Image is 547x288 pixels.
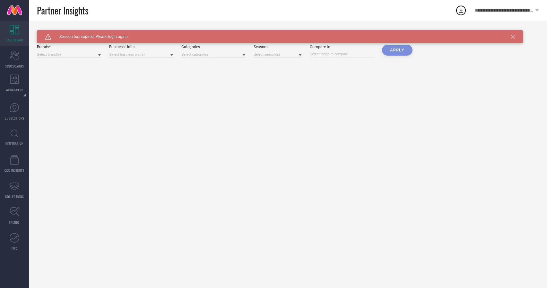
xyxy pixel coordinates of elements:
[5,141,23,146] span: INSPIRATION
[6,87,23,92] span: WORKSPACE
[37,4,88,17] span: Partner Insights
[51,34,129,39] span: Session has expired. Please login again.
[310,45,374,49] div: Compare to
[4,168,24,173] span: CDC INSIGHTS
[181,51,246,58] input: Select categories
[5,64,24,68] span: SCORECARDS
[254,51,302,58] input: Select season(s)
[5,116,24,121] span: SUGGESTIONS
[310,51,374,58] input: Select range to compare
[12,246,18,251] span: FWD
[109,51,173,58] input: Select business unit(s)
[5,194,24,199] span: COLLECTIONS
[37,45,101,49] div: Brands*
[181,45,246,49] div: Categories
[254,45,302,49] div: Seasons
[455,4,467,16] div: Open download list
[37,51,101,58] input: Select brand(s)
[9,220,20,225] span: TRENDS
[109,45,173,49] div: Business Units
[6,38,23,42] span: DASHBOARD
